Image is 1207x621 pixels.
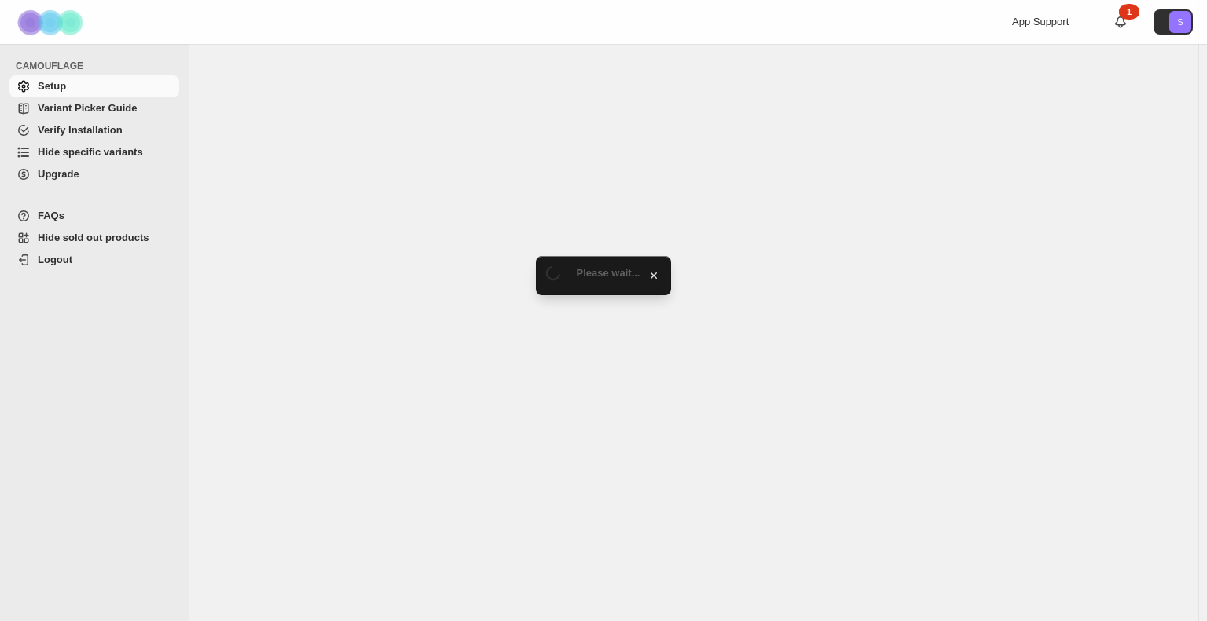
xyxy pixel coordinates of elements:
a: Logout [9,249,179,271]
img: Camouflage [13,1,91,44]
span: Please wait... [577,267,640,279]
a: Upgrade [9,163,179,185]
a: Setup [9,75,179,97]
a: Variant Picker Guide [9,97,179,119]
span: Hide specific variants [38,146,143,158]
span: App Support [1012,16,1069,27]
span: FAQs [38,210,64,221]
span: Logout [38,254,72,265]
span: Upgrade [38,168,79,180]
span: Setup [38,80,66,92]
span: Verify Installation [38,124,123,136]
a: Hide sold out products [9,227,179,249]
a: Verify Installation [9,119,179,141]
span: CAMOUFLAGE [16,60,181,72]
span: Avatar with initials S [1169,11,1191,33]
a: FAQs [9,205,179,227]
span: Variant Picker Guide [38,102,137,114]
a: 1 [1113,14,1128,30]
div: 1 [1119,4,1139,20]
span: Hide sold out products [38,232,149,243]
button: Avatar with initials S [1154,9,1193,35]
a: Hide specific variants [9,141,179,163]
text: S [1177,17,1183,27]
